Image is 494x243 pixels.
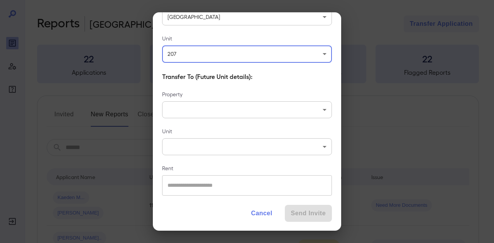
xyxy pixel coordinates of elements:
label: Property [162,90,332,98]
h6: Transfer To (Future Unit details): [162,72,332,81]
label: Unit [162,35,332,42]
div: 207 [162,45,332,62]
button: Cancel [245,205,278,222]
div: [GEOGRAPHIC_DATA] [162,8,332,25]
label: Unit [162,127,332,135]
label: Rent [162,164,332,172]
